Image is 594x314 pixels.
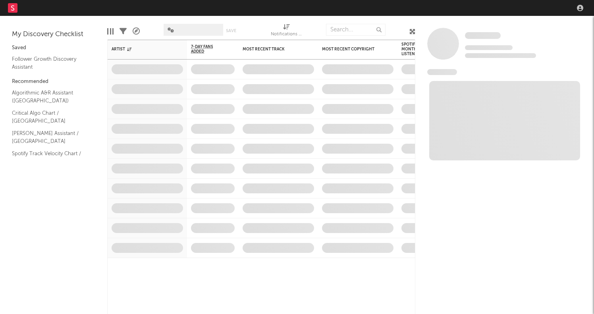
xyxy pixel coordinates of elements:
[271,30,303,39] div: Notifications (Artist)
[133,20,140,43] div: A&R Pipeline
[465,32,501,40] a: Some Artist
[465,32,501,39] span: Some Artist
[465,45,513,50] span: Tracking Since: [DATE]
[12,89,87,105] a: Algorithmic A&R Assistant ([GEOGRAPHIC_DATA])
[401,42,429,56] div: Spotify Monthly Listeners
[12,43,95,53] div: Saved
[243,47,302,52] div: Most Recent Track
[12,30,95,39] div: My Discovery Checklist
[107,20,114,43] div: Edit Columns
[120,20,127,43] div: Filters
[12,129,87,145] a: [PERSON_NAME] Assistant / [GEOGRAPHIC_DATA]
[322,47,382,52] div: Most Recent Copyright
[12,77,95,87] div: Recommended
[271,20,303,43] div: Notifications (Artist)
[191,44,223,54] span: 7-Day Fans Added
[112,47,171,52] div: Artist
[12,149,87,166] a: Spotify Track Velocity Chart / [GEOGRAPHIC_DATA]
[326,24,386,36] input: Search...
[12,55,87,71] a: Follower Growth Discovery Assistant
[226,29,236,33] button: Save
[12,109,87,125] a: Critical Algo Chart / [GEOGRAPHIC_DATA]
[465,53,536,58] span: 0 fans last week
[427,69,457,75] span: News Feed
